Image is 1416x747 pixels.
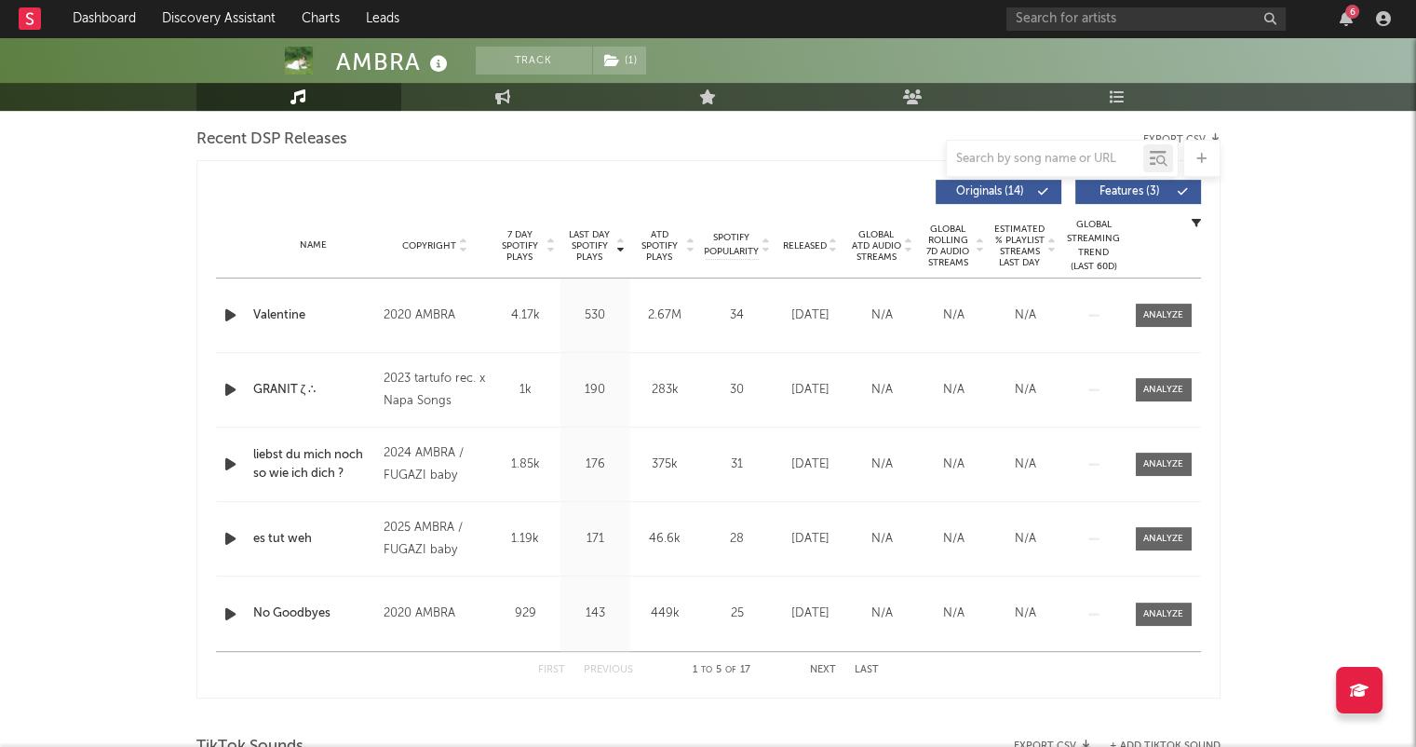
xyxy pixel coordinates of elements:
[635,306,695,325] div: 2.67M
[923,306,985,325] div: N/A
[851,381,913,400] div: N/A
[994,224,1045,268] span: Estimated % Playlist Streams Last Day
[1345,5,1359,19] div: 6
[565,306,626,325] div: 530
[705,381,770,400] div: 30
[779,455,842,474] div: [DATE]
[923,530,985,549] div: N/A
[565,381,626,400] div: 190
[923,455,985,474] div: N/A
[584,665,633,675] button: Previous
[593,47,646,75] button: (1)
[851,229,902,263] span: Global ATD Audio Streams
[851,530,913,549] div: N/A
[779,604,842,623] div: [DATE]
[851,604,913,623] div: N/A
[705,604,770,623] div: 25
[779,306,842,325] div: [DATE]
[495,604,556,623] div: 929
[635,604,695,623] div: 449k
[476,47,592,75] button: Track
[994,530,1057,549] div: N/A
[565,455,626,474] div: 176
[495,381,556,400] div: 1k
[779,530,842,549] div: [DATE]
[253,238,375,252] div: Name
[1143,134,1220,145] button: Export CSV
[948,186,1033,197] span: Originals ( 14 )
[810,665,836,675] button: Next
[495,229,545,263] span: 7 Day Spotify Plays
[565,229,614,263] span: Last Day Spotify Plays
[670,659,773,682] div: 1 5 17
[538,665,565,675] button: First
[701,666,712,674] span: to
[947,152,1143,167] input: Search by song name or URL
[635,229,684,263] span: ATD Spotify Plays
[384,368,485,413] div: 2023 tartufo rec. x Napa Songs
[635,381,695,400] div: 283k
[495,455,556,474] div: 1.85k
[705,530,770,549] div: 28
[635,530,695,549] div: 46.6k
[635,455,695,474] div: 375k
[783,240,827,251] span: Released
[994,604,1057,623] div: N/A
[384,603,485,625] div: 2020 AMBRA
[253,530,375,549] a: es tut weh
[705,306,770,325] div: 34
[779,381,842,400] div: [DATE]
[994,455,1057,474] div: N/A
[495,530,556,549] div: 1.19k
[565,530,626,549] div: 171
[592,47,647,75] span: ( 1 )
[923,224,974,268] span: Global Rolling 7D Audio Streams
[1066,218,1122,274] div: Global Streaming Trend (Last 60D)
[705,455,770,474] div: 31
[253,306,375,325] a: Valentine
[384,442,485,487] div: 2024 AMBRA / FUGAZI baby
[923,381,985,400] div: N/A
[1006,7,1286,31] input: Search for artists
[725,666,736,674] span: of
[336,47,452,77] div: AMBRA
[253,381,375,400] a: GRANIT ζ ∴
[1075,180,1201,204] button: Features(3)
[384,305,485,327] div: 2020 AMBRA
[855,665,879,675] button: Last
[565,604,626,623] div: 143
[402,240,456,251] span: Copyright
[851,306,913,325] div: N/A
[994,381,1057,400] div: N/A
[253,604,375,623] a: No Goodbyes
[384,517,485,562] div: 2025 AMBRA / FUGAZI baby
[1340,11,1353,26] button: 6
[495,306,556,325] div: 4.17k
[936,180,1061,204] button: Originals(14)
[704,231,759,259] span: Spotify Popularity
[994,306,1057,325] div: N/A
[1087,186,1173,197] span: Features ( 3 )
[196,129,347,151] span: Recent DSP Releases
[851,455,913,474] div: N/A
[253,446,375,482] a: liebst du mich noch so wie ich dich ?
[923,604,985,623] div: N/A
